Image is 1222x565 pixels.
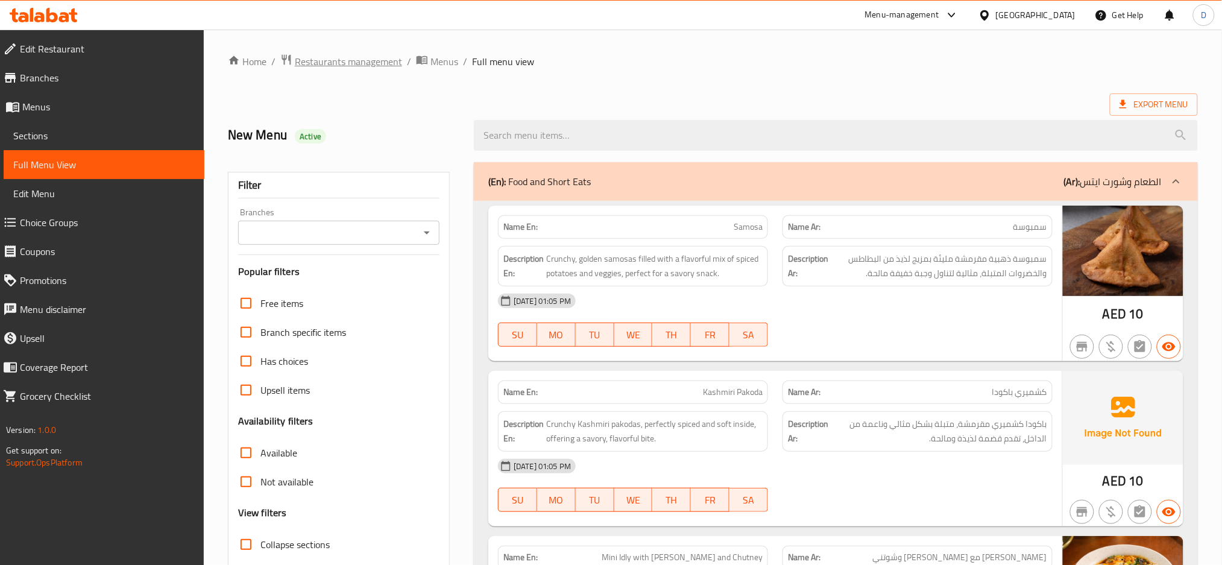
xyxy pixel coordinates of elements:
li: / [407,54,411,69]
span: Get support on: [6,443,61,458]
strong: Description En: [503,251,544,281]
button: MO [537,323,576,347]
li: / [463,54,467,69]
div: [GEOGRAPHIC_DATA] [996,8,1076,22]
span: WE [619,326,648,344]
span: Upsell [20,331,195,346]
div: Filter [238,172,439,198]
span: كشميري باكودا [992,386,1047,399]
span: باكودا كشميري مقرمشة، متبلة بشكل مثالي وناعمة من الداخل، تقدم قضمة لذيذة ومالحة. [831,417,1047,446]
strong: Name Ar: [788,386,820,399]
span: [PERSON_NAME] مع [PERSON_NAME] وشوتني [873,551,1047,564]
div: Menu-management [865,8,939,22]
strong: Name En: [503,551,538,564]
span: Export Menu [1110,93,1198,116]
li: / [271,54,276,69]
button: Not branch specific item [1070,500,1094,524]
input: search [474,120,1198,151]
button: Open [418,224,435,241]
button: SA [729,323,768,347]
button: SA [729,488,768,512]
strong: Description Ar: [788,251,828,281]
span: [DATE] 01:05 PM [509,461,576,472]
span: سمبوسة ذهبية مقرمشة مليئة بمزيج لذيذ من البطاطس والخضروات المتبلة، مثالية لتناول وجبة خفيفة مالحة. [831,251,1047,281]
span: Restaurants management [295,54,402,69]
span: Version: [6,422,36,438]
h3: Popular filters [238,265,439,279]
a: Sections [4,121,204,150]
button: Purchased item [1099,335,1123,359]
span: Edit Restaurant [20,42,195,56]
span: SU [503,326,532,344]
button: Available [1157,500,1181,524]
button: SU [498,323,537,347]
span: 10 [1129,302,1144,326]
a: Full Menu View [4,150,204,179]
button: FR [691,323,729,347]
span: Crunchy Kashmiri pakodas, perfectly spiced and soft inside, offering a savory, flavorful bite. [546,417,763,446]
span: MO [542,326,571,344]
span: Coupons [20,244,195,259]
span: Branch specific items [260,325,346,339]
span: Menu disclaimer [20,302,195,317]
p: Food and Short Eats [488,174,591,189]
button: WE [614,323,653,347]
h3: View filters [238,506,287,520]
span: Menus [430,54,458,69]
div: Active [295,129,326,144]
span: TH [657,326,686,344]
button: MO [537,488,576,512]
span: TU [581,491,609,509]
span: Full Menu View [13,157,195,172]
span: Export Menu [1120,97,1188,112]
span: سمبوسة [1013,221,1047,233]
a: Support.OpsPlatform [6,455,83,470]
button: Not has choices [1128,500,1152,524]
span: Choice Groups [20,215,195,230]
span: TU [581,326,609,344]
button: Available [1157,335,1181,359]
span: MO [542,491,571,509]
button: TH [652,488,691,512]
strong: Name En: [503,386,538,399]
span: 1.0.0 [37,422,56,438]
a: Menus [416,54,458,69]
span: 10 [1129,469,1144,493]
span: FR [696,326,725,344]
span: Upsell items [260,383,310,397]
button: WE [614,488,653,512]
img: Ae5nvW7+0k+MAAAAAElFTkSuQmCC [1063,371,1183,465]
span: Coverage Report [20,360,195,374]
button: FR [691,488,729,512]
strong: Description Ar: [788,417,828,446]
button: TU [576,323,614,347]
span: Free items [260,296,303,311]
span: SA [734,326,763,344]
span: SA [734,491,763,509]
span: SU [503,491,532,509]
strong: Name Ar: [788,221,820,233]
button: SU [498,488,537,512]
span: Mini Idly with [PERSON_NAME] and Chutney [602,551,763,564]
a: Restaurants management [280,54,402,69]
strong: Name Ar: [788,551,820,564]
button: TH [652,323,691,347]
span: AED [1103,469,1126,493]
p: الطعام وشورت ايتس [1064,174,1162,189]
button: Not has choices [1128,335,1152,359]
span: Kashmiri Pakoda [703,386,763,399]
span: Branches [20,71,195,85]
span: Sections [13,128,195,143]
b: (En): [488,172,506,191]
span: Active [295,131,326,142]
h3: Availability filters [238,414,313,428]
a: Home [228,54,266,69]
button: TU [576,488,614,512]
span: Crunchy, golden samosas filled with a flavorful mix of spiced potatoes and veggies, perfect for a... [546,251,763,281]
span: Grocery Checklist [20,389,195,403]
span: Promotions [20,273,195,288]
button: Not branch specific item [1070,335,1094,359]
span: Samosa [734,221,763,233]
nav: breadcrumb [228,54,1198,69]
span: Has choices [260,354,308,368]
